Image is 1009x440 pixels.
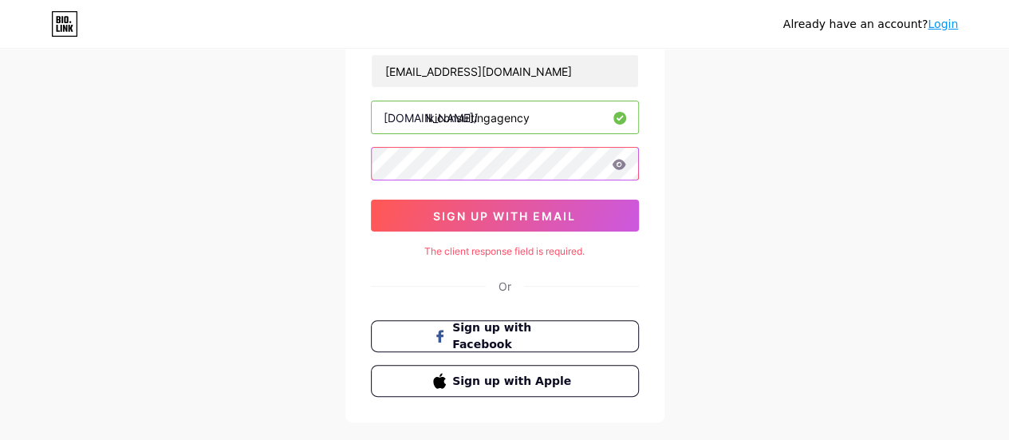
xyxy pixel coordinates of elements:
[371,365,639,397] button: Sign up with Apple
[433,209,576,223] span: sign up with email
[928,18,958,30] a: Login
[452,373,576,390] span: Sign up with Apple
[372,101,638,133] input: username
[372,55,638,87] input: Email
[499,278,511,295] div: Or
[452,319,576,353] span: Sign up with Facebook
[371,320,639,352] button: Sign up with Facebook
[371,244,639,259] div: The client response field is required.
[384,109,478,126] div: [DOMAIN_NAME]/
[371,200,639,232] button: sign up with email
[783,16,958,33] div: Already have an account?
